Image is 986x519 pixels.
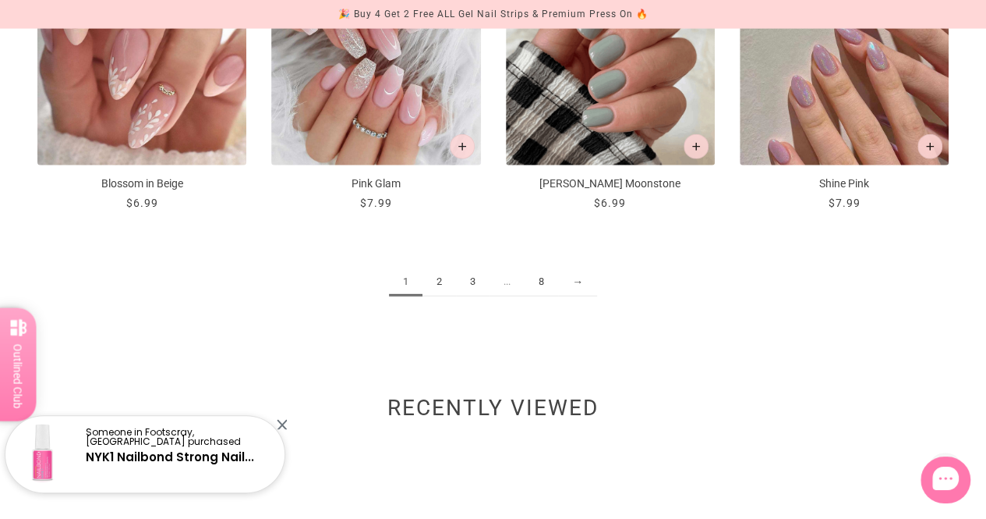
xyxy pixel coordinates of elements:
h2: Recently viewed [37,404,949,421]
button: Add to cart [450,134,475,159]
span: $7.99 [828,197,860,209]
span: $6.99 [594,197,626,209]
span: $7.99 [360,197,392,209]
a: 8 [525,268,558,297]
button: Add to cart [684,134,709,159]
a: 3 [456,268,489,297]
a: NYK1 Nailbond Strong Nail... [86,449,254,465]
p: Pink Glam [271,176,480,192]
span: $6.99 [126,197,158,209]
span: 1 [389,268,422,297]
span: ... [489,268,525,297]
p: Blossom in Beige [37,176,246,192]
p: Someone in Footscray, [GEOGRAPHIC_DATA] purchased [86,428,271,446]
button: Add to cart [917,134,942,159]
p: [PERSON_NAME] Moonstone [506,176,715,192]
a: 2 [422,268,456,297]
div: 🎉 Buy 4 Get 2 Free ALL Gel Nail Strips & Premium Press On 🔥 [338,6,648,23]
p: Shine Pink [740,176,949,192]
a: → [558,268,597,297]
